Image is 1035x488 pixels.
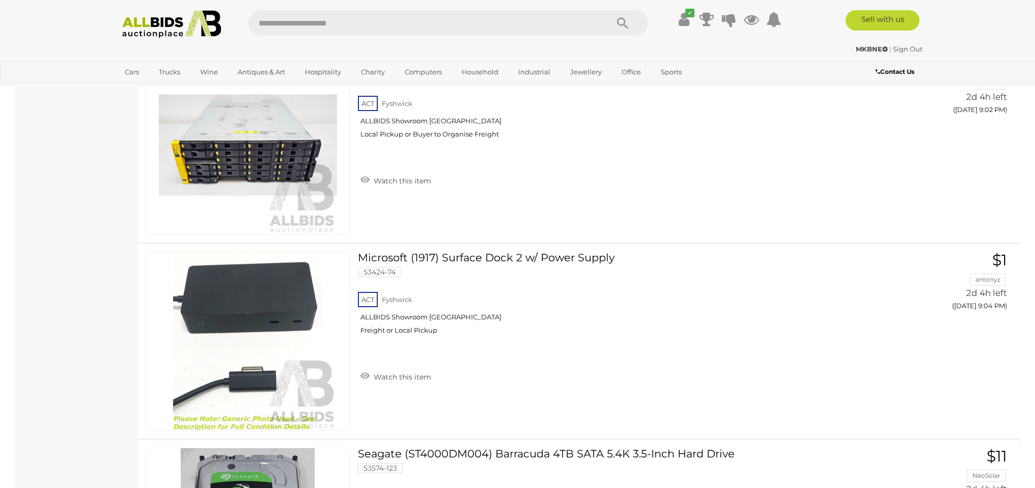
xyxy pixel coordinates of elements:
span: Watch this item [371,176,431,185]
span: $11 [987,447,1007,466]
a: [GEOGRAPHIC_DATA] [118,80,204,97]
span: | [889,45,891,53]
a: Industrial [512,64,557,80]
a: Contact Us [876,66,917,77]
img: 53923-9a.jpg [159,56,337,234]
b: Contact Us [876,68,914,75]
a: Hospitality [298,64,348,80]
a: Watch this item [358,368,434,384]
button: Search [597,10,648,36]
a: ✔ [677,10,692,29]
a: Jewellery [564,64,608,80]
a: Computers [398,64,449,80]
a: Sports [654,64,688,80]
a: Sign Out [893,45,922,53]
a: Antiques & Art [231,64,292,80]
a: $1 antonyz 2d 4h left ([DATE] 9:04 PM) [880,252,1010,315]
i: ✔ [685,9,694,17]
img: Allbids.com.au [117,10,227,38]
span: Watch this item [371,372,431,382]
a: HP (3PARA-ST1112) 24-Bay 4RU Hard Drive Array W/ 88TB of Total Storage 53923-9 ACT Fyshwick ALLBI... [366,56,865,146]
span: $1 [992,251,1007,269]
a: Sell with us [846,10,919,31]
a: Microsoft (1917) Surface Dock 2 w/ Power Supply 53424-74 ACT Fyshwick ALLBIDS Showroom [GEOGRAPHI... [366,252,865,342]
a: Office [615,64,648,80]
a: Household [455,64,505,80]
a: Charity [354,64,391,80]
a: Watch this item [358,172,434,187]
a: Trucks [152,64,187,80]
img: 53424-74a.jpg [159,252,337,430]
a: $220 kito26 2d 4h left ([DATE] 9:02 PM) [880,56,1010,119]
a: Cars [118,64,146,80]
a: MKBNE [856,45,889,53]
a: Wine [193,64,225,80]
strong: MKBNE [856,45,888,53]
